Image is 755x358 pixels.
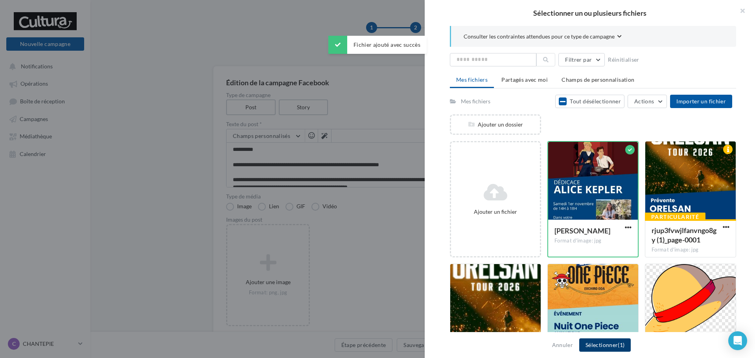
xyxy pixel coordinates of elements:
div: Particularité [645,213,705,221]
div: Fichier ajouté avec succès [328,36,427,54]
button: Consulter les contraintes attendues pour ce type de campagne [464,32,622,42]
button: Tout désélectionner [555,95,624,108]
div: Open Intercom Messenger [728,331,747,350]
span: Consulter les contraintes attendues pour ce type de campagne [464,33,615,40]
button: Réinitialiser [605,55,643,64]
span: (1) [618,341,624,348]
span: Importer un fichier [676,98,726,105]
span: Partagés avec moi [501,76,548,83]
button: Actions [628,95,667,108]
button: Sélectionner(1) [579,338,631,352]
button: Annuler [549,340,576,350]
span: Mes fichiers [456,76,488,83]
button: Importer un fichier [670,95,732,108]
span: Actions [634,98,654,105]
div: Format d'image: jpg [554,237,632,244]
div: Ajouter un fichier [454,208,537,216]
div: Ajouter un dossier [451,121,540,129]
div: Mes fichiers [461,97,490,105]
div: Format d'image: jpg [652,246,729,253]
span: rjup3fvwjlfanvngo8gy (1)_page-0001 [652,226,716,244]
h2: Sélectionner un ou plusieurs fichiers [437,9,742,17]
button: Filtrer par [558,53,605,66]
span: Champs de personnalisation [562,76,634,83]
span: Alice Kepler [554,226,610,235]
